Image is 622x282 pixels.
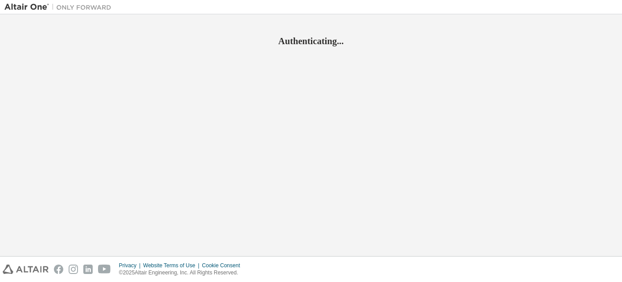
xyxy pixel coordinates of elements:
img: youtube.svg [98,265,111,274]
img: facebook.svg [54,265,63,274]
div: Website Terms of Use [143,262,202,269]
img: Altair One [4,3,116,12]
div: Cookie Consent [202,262,245,269]
h2: Authenticating... [4,35,618,47]
div: Privacy [119,262,143,269]
img: instagram.svg [69,265,78,274]
img: altair_logo.svg [3,265,49,274]
p: © 2025 Altair Engineering, Inc. All Rights Reserved. [119,269,246,277]
img: linkedin.svg [83,265,93,274]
